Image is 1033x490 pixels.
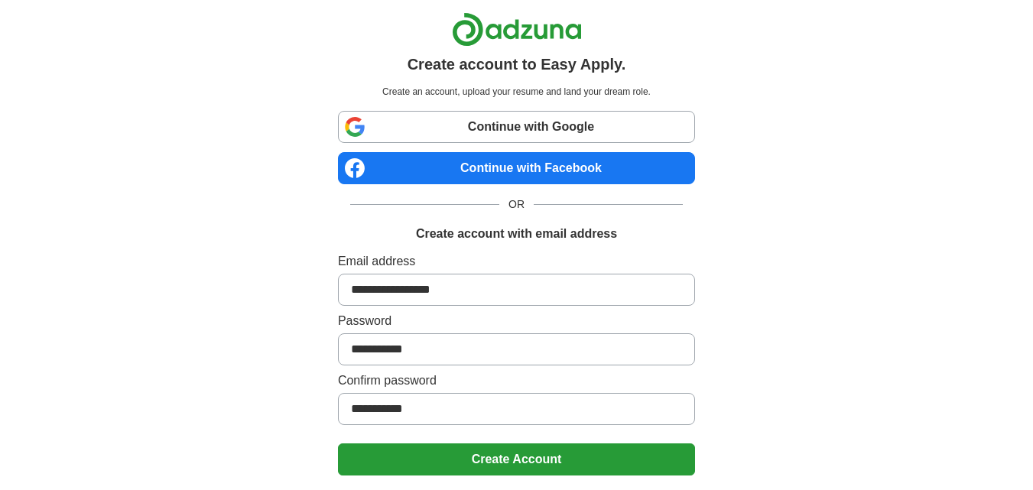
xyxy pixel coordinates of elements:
span: OR [499,196,534,213]
p: Create an account, upload your resume and land your dream role. [341,85,692,99]
h1: Create account with email address [416,225,617,243]
label: Password [338,312,695,330]
a: Continue with Google [338,111,695,143]
h1: Create account to Easy Apply. [408,53,626,76]
label: Confirm password [338,372,695,390]
a: Continue with Facebook [338,152,695,184]
img: Adzuna logo [452,12,582,47]
label: Email address [338,252,695,271]
button: Create Account [338,443,695,475]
